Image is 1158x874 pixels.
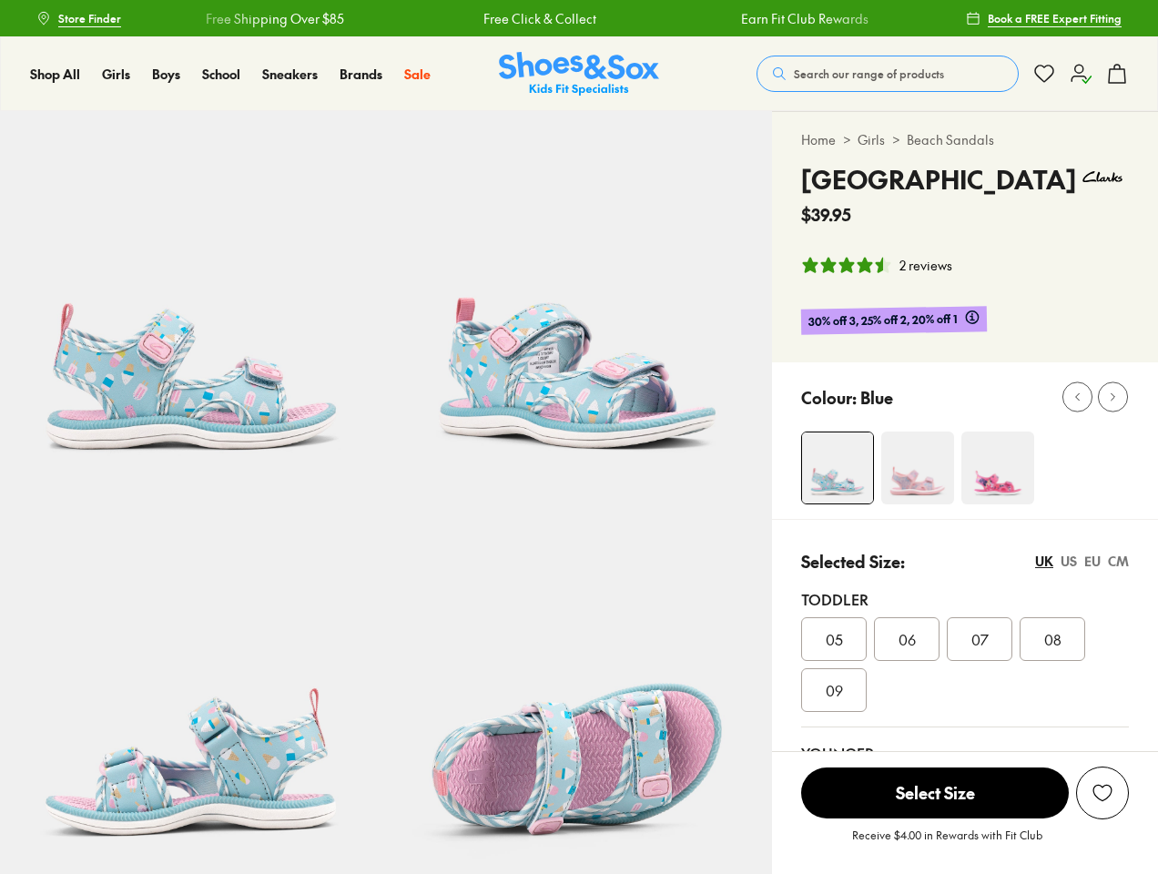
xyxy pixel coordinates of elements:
span: Boys [152,65,180,83]
p: Colour: [801,385,857,410]
a: Store Finder [36,2,121,35]
span: Book a FREE Expert Fitting [988,10,1122,26]
button: Add to wishlist [1076,767,1129,819]
div: UK [1035,552,1053,571]
span: 09 [826,679,843,701]
p: Receive $4.00 in Rewards with Fit Club [852,827,1042,859]
a: Brands [340,65,382,84]
a: Free Click & Collect [482,9,595,28]
div: > > [801,130,1129,149]
a: Shop All [30,65,80,84]
span: Store Finder [58,10,121,26]
div: CM [1108,552,1129,571]
span: Brands [340,65,382,83]
h4: [GEOGRAPHIC_DATA] [801,160,1076,198]
span: Sneakers [262,65,318,83]
span: 06 [899,628,916,650]
span: 30% off 3, 25% off 2, 20% off 1 [808,310,958,331]
img: 4-553481_1 [881,432,954,504]
a: Book a FREE Expert Fitting [966,2,1122,35]
img: 4-553487_1 [802,432,873,503]
a: Sale [404,65,431,84]
span: 07 [971,628,989,650]
img: 4-556816_1 [961,432,1034,504]
a: School [202,65,240,84]
img: Vendor logo [1076,160,1129,193]
p: Selected Size: [801,549,905,574]
span: 05 [826,628,843,650]
button: 4.5 stars, 2 ratings [801,256,952,275]
span: Shop All [30,65,80,83]
a: Girls [102,65,130,84]
span: Select Size [801,767,1069,818]
a: Earn Fit Club Rewards [740,9,868,28]
div: Younger [801,742,1129,764]
a: Beach Sandals [907,130,994,149]
a: Free Shipping Over $85 [206,9,344,28]
a: Girls [858,130,885,149]
span: 08 [1044,628,1061,650]
button: Select Size [801,767,1069,819]
a: Sneakers [262,65,318,84]
span: Sale [404,65,431,83]
span: Search our range of products [794,66,944,82]
div: 2 reviews [899,256,952,275]
button: Search our range of products [757,56,1019,92]
a: Home [801,130,836,149]
p: Blue [860,385,893,410]
span: School [202,65,240,83]
img: SNS_Logo_Responsive.svg [499,52,659,97]
span: Girls [102,65,130,83]
div: EU [1084,552,1101,571]
span: $39.95 [801,202,851,227]
div: US [1061,552,1077,571]
img: 5-553488_1 [386,111,772,497]
a: Boys [152,65,180,84]
div: Toddler [801,588,1129,610]
a: Shoes & Sox [499,52,659,97]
